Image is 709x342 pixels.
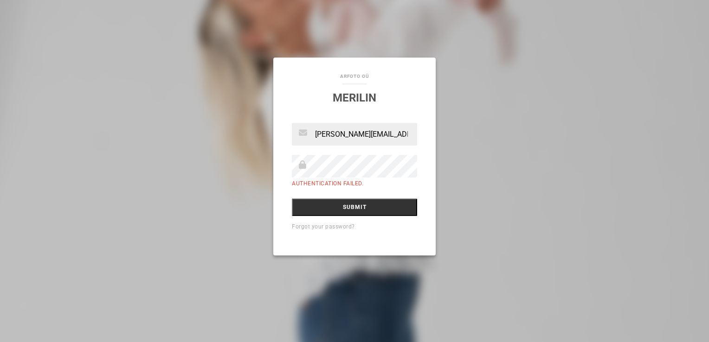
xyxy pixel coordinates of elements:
[340,74,369,79] a: aRfoto OÜ
[292,198,417,216] input: Submit
[333,91,376,104] a: Merilin
[292,180,363,187] label: Authentication failed.
[292,223,355,230] a: Forgot your password?
[292,123,417,146] input: Email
